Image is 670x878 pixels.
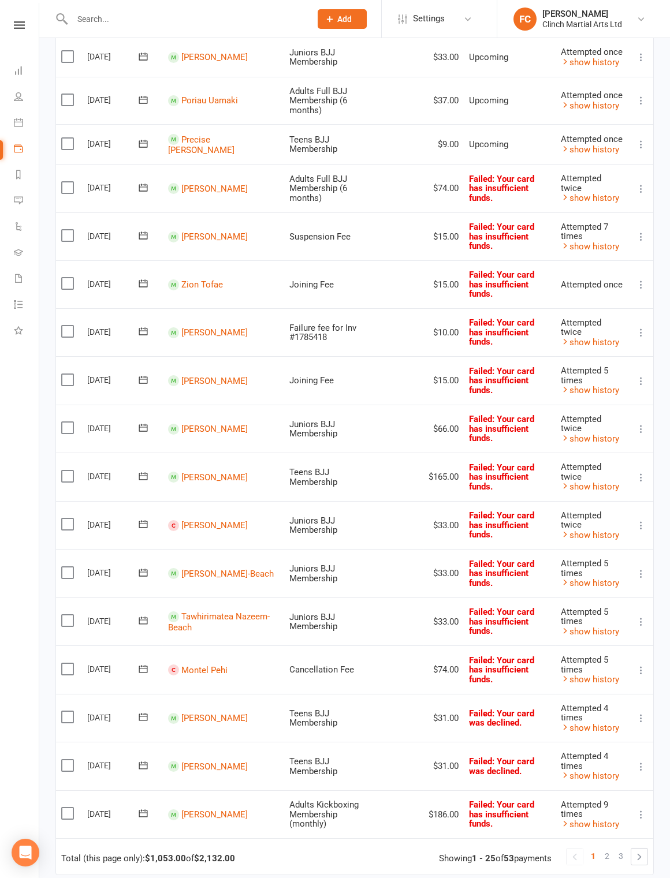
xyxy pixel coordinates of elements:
[542,9,622,19] div: [PERSON_NAME]
[470,510,535,540] span: : Your card has insufficient funds.
[413,6,445,32] span: Settings
[561,771,619,781] a: show history
[561,365,608,386] span: Attempted 5 times
[424,790,464,839] td: $186.00
[424,597,464,646] td: $33.00
[424,645,464,694] td: $74.00
[561,655,608,675] span: Attempted 5 times
[561,674,619,685] a: show history
[87,178,140,196] div: [DATE]
[561,385,619,395] a: show history
[472,853,496,864] strong: 1 - 25
[289,612,337,632] span: Juniors BJJ Membership
[561,626,619,637] a: show history
[87,612,140,630] div: [DATE]
[561,799,608,820] span: Attempted 9 times
[470,317,535,347] span: : Your card has insufficient funds.
[181,713,248,723] a: [PERSON_NAME]
[470,708,535,728] span: Failed
[289,467,337,487] span: Teens BJJ Membership
[289,515,337,536] span: Juniors BJJ Membership
[289,86,347,115] span: Adults Full BJJ Membership (6 months)
[289,47,337,68] span: Juniors BJJ Membership
[87,756,140,774] div: [DATE]
[424,212,464,261] td: $15.00
[605,848,609,864] span: 2
[14,59,40,85] a: Dashboard
[87,563,140,581] div: [DATE]
[289,563,337,584] span: Juniors BJJ Membership
[87,275,140,293] div: [DATE]
[181,761,248,771] a: [PERSON_NAME]
[424,453,464,501] td: $165.00
[561,578,619,588] a: show history
[619,848,623,864] span: 3
[470,174,535,203] span: Failed
[470,270,535,299] span: : Your card has insufficient funds.
[470,607,535,636] span: : Your card has insufficient funds.
[289,799,359,829] span: Adults Kickboxing Membership (monthly)
[12,839,39,866] div: Open Intercom Messenger
[14,163,40,189] a: Reports
[591,848,595,864] span: 1
[470,756,535,776] span: Failed
[424,38,464,77] td: $33.00
[561,558,608,578] span: Attempted 5 times
[439,854,552,864] div: Showing of payments
[338,14,352,24] span: Add
[69,11,303,27] input: Search...
[561,317,601,338] span: Attempted twice
[289,279,334,290] span: Joining Fee
[181,520,248,530] a: [PERSON_NAME]
[289,174,347,203] span: Adults Full BJJ Membership (6 months)
[542,19,622,29] div: Clinch Martial Arts Ltd
[470,708,535,728] span: : Your card was declined.
[424,164,464,212] td: $74.00
[61,854,235,864] div: Total (this page only): of
[289,134,337,155] span: Teens BJJ Membership
[470,756,535,776] span: : Your card was declined.
[561,414,601,434] span: Attempted twice
[504,853,514,864] strong: 53
[470,462,535,492] span: : Your card has insufficient funds.
[513,8,537,31] div: FC
[561,337,619,348] a: show history
[470,222,535,251] span: : Your card has insufficient funds.
[289,756,337,776] span: Teens BJJ Membership
[87,805,140,823] div: [DATE]
[561,530,619,540] a: show history
[87,134,140,152] div: [DATE]
[87,47,140,65] div: [DATE]
[14,319,40,345] a: What's New
[181,95,238,106] a: Poriau Uamaki
[470,799,535,829] span: : Your card has insufficient funds.
[470,174,535,203] span: : Your card has insufficient funds.
[470,366,535,395] span: : Your card has insufficient funds.
[561,90,623,100] span: Attempted once
[424,405,464,453] td: $66.00
[561,481,619,492] a: show history
[561,510,601,530] span: Attempted twice
[424,124,464,164] td: $9.00
[181,52,248,62] a: [PERSON_NAME]
[87,708,140,726] div: [DATE]
[289,419,337,439] span: Juniors BJJ Membership
[470,317,535,347] span: Failed
[561,703,608,723] span: Attempted 4 times
[181,327,248,338] a: [PERSON_NAME]
[470,270,535,299] span: Failed
[181,231,248,242] a: [PERSON_NAME]
[561,173,601,193] span: Attempted twice
[87,660,140,678] div: [DATE]
[561,222,608,242] span: Attempted 7 times
[87,467,140,485] div: [DATE]
[561,100,619,111] a: show history
[424,356,464,405] td: $15.00
[561,751,608,771] span: Attempted 4 times
[424,549,464,597] td: $33.00
[289,231,351,242] span: Suspension Fee
[424,501,464,550] td: $33.00
[181,183,248,193] a: [PERSON_NAME]
[181,472,248,482] a: [PERSON_NAME]
[561,607,608,627] span: Attempted 5 times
